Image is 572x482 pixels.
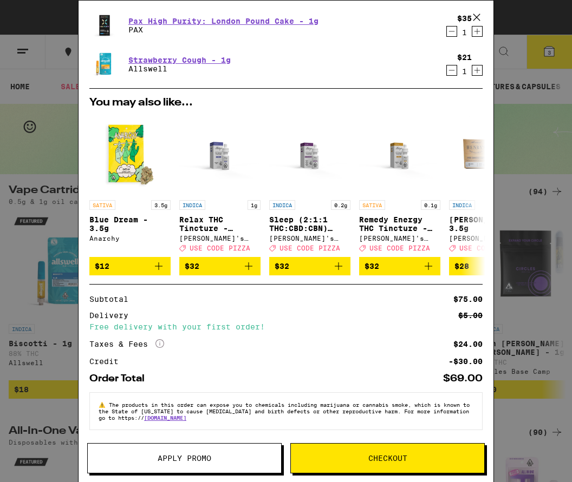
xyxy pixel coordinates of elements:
span: Apply Promo [158,454,211,462]
a: [DOMAIN_NAME] [144,414,186,421]
span: USE CODE PIZZA [459,245,520,252]
div: Subtotal [89,295,136,303]
div: 1 [457,67,472,76]
a: Open page for Blue Dream - 3.5g from Anarchy [89,114,171,257]
button: Increment [472,65,483,76]
button: Decrement [446,26,457,37]
div: Credit [89,358,126,365]
p: [PERSON_NAME] - 3.5g [449,215,530,233]
div: -$30.00 [448,358,483,365]
p: Allswell [128,64,231,73]
span: USE CODE PIZZA [279,245,340,252]
p: PAX [128,25,318,34]
div: [PERSON_NAME]'s Medicinals [179,235,261,242]
img: Henry's Original - King Louis XIII - 3.5g [449,114,530,195]
img: Mary's Medicinals - Sleep (2:1:1 THC:CBD:CBN) Tincture - 200mg [269,114,350,195]
button: Add to bag [269,257,350,275]
div: $75.00 [453,295,483,303]
img: Mary's Medicinals - Remedy Energy THC Tincture - 1000mg [359,114,440,195]
button: Decrement [446,65,457,76]
img: PAX - Pax High Purity: London Pound Cake - 1g [89,10,120,41]
p: Blue Dream - 3.5g [89,215,171,233]
p: INDICA [449,200,475,210]
div: $35 [457,14,472,23]
a: Open page for Relax THC Tincture - 1000mg from Mary's Medicinals [179,114,261,257]
p: INDICA [269,200,295,210]
button: Add to bag [89,257,171,275]
button: Increment [472,26,483,37]
p: Remedy Energy THC Tincture - 1000mg [359,215,440,233]
div: Delivery [89,312,136,319]
span: The products in this order can expose you to chemicals including marijuana or cannabis smoke, whi... [99,401,470,421]
span: USE CODE PIZZA [369,245,430,252]
span: $32 [185,262,199,270]
a: Strawberry Cough - 1g [128,56,231,64]
div: $69.00 [443,374,483,384]
p: 0.1g [421,200,440,210]
span: Checkout [368,454,407,462]
button: Add to bag [179,257,261,275]
div: [PERSON_NAME]'s Medicinals [269,235,350,242]
div: 1 [457,28,472,37]
p: Sleep (2:1:1 THC:CBD:CBN) Tincture - 200mg [269,215,350,233]
p: SATIVA [359,200,385,210]
span: ⚠️ [99,401,109,408]
span: $32 [275,262,289,270]
span: $32 [365,262,379,270]
p: 1g [248,200,261,210]
button: Add to bag [359,257,440,275]
span: $12 [95,262,109,270]
div: Free delivery with your first order! [89,323,483,331]
div: $24.00 [453,340,483,348]
img: Mary's Medicinals - Relax THC Tincture - 1000mg [179,114,261,195]
a: Open page for Remedy Energy THC Tincture - 1000mg from Mary's Medicinals [359,114,440,257]
button: Apply Promo [87,443,282,473]
p: Relax THC Tincture - 1000mg [179,215,261,233]
p: INDICA [179,200,205,210]
a: Pax High Purity: London Pound Cake - 1g [128,17,318,25]
div: Order Total [89,374,152,384]
h2: You may also like... [89,97,483,108]
span: $28 [454,262,469,270]
p: 3.5g [151,200,171,210]
a: Open page for King Louis XIII - 3.5g from Henry's Original [449,114,530,257]
div: $5.00 [458,312,483,319]
img: Anarchy - Blue Dream - 3.5g [89,114,171,195]
div: [PERSON_NAME] Original [449,235,530,242]
button: Checkout [290,443,485,473]
span: USE CODE PIZZA [190,245,250,252]
a: Open page for Sleep (2:1:1 THC:CBD:CBN) Tincture - 200mg from Mary's Medicinals [269,114,350,257]
div: [PERSON_NAME]'s Medicinals [359,235,440,242]
div: Anarchy [89,235,171,242]
p: 0.2g [331,200,350,210]
div: $21 [457,53,472,62]
div: Taxes & Fees [89,339,164,349]
button: Add to bag [449,257,530,275]
img: Allswell - Strawberry Cough - 1g [89,49,120,80]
